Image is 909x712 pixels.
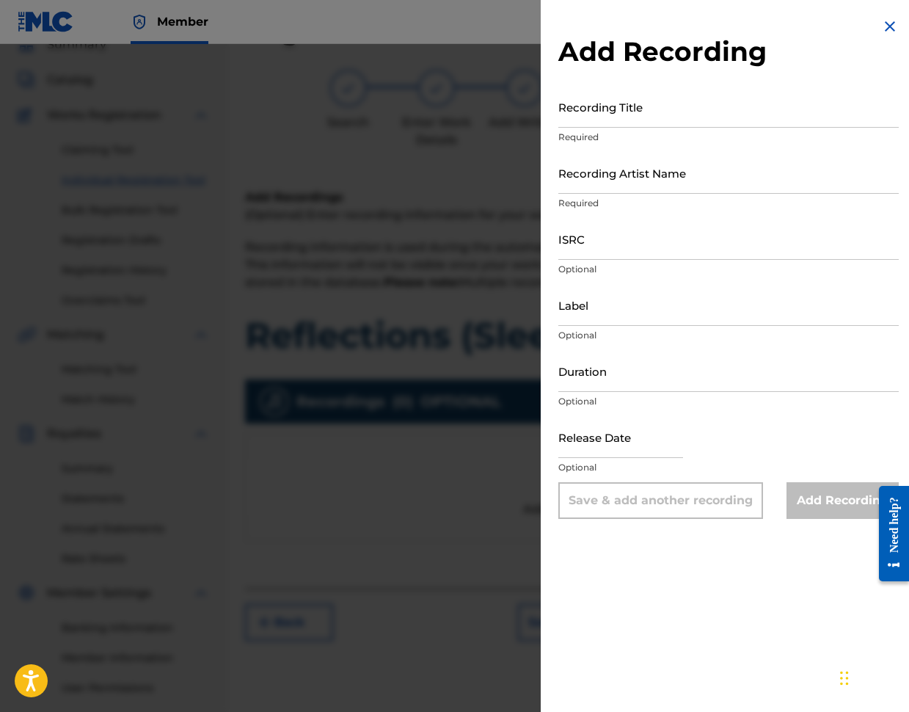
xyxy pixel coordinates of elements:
[558,263,899,276] p: Optional
[558,131,899,144] p: Required
[840,656,849,700] div: Drag
[558,461,899,474] p: Optional
[558,329,899,342] p: Optional
[18,11,74,32] img: MLC Logo
[868,475,909,593] iframe: Resource Center
[558,35,899,68] h2: Add Recording
[836,642,909,712] iframe: Chat Widget
[131,13,148,31] img: Top Rightsholder
[157,13,208,30] span: Member
[558,197,899,210] p: Required
[558,395,899,408] p: Optional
